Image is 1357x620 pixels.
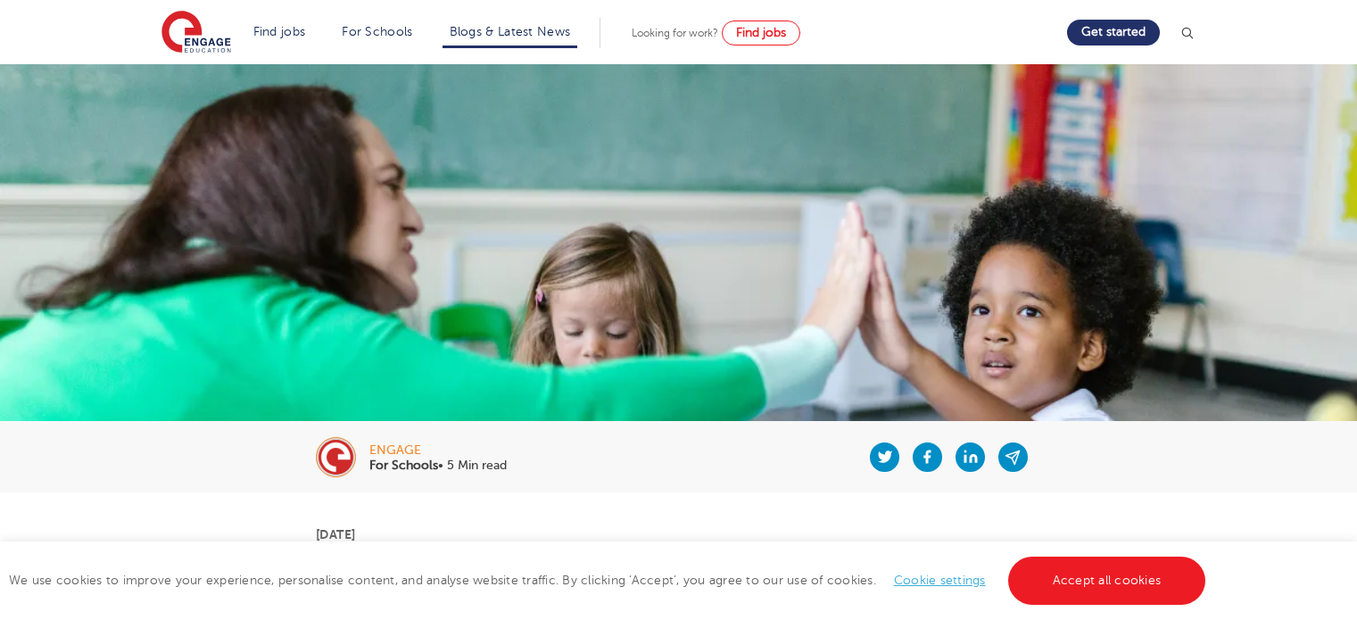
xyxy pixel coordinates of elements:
span: Find jobs [736,26,786,39]
a: Get started [1067,20,1160,45]
a: Find jobs [253,25,306,38]
p: • 5 Min read [369,459,507,472]
a: Accept all cookies [1008,557,1206,605]
div: engage [369,444,507,457]
b: For Schools [369,459,438,472]
a: Blogs & Latest News [450,25,571,38]
a: Find jobs [722,21,800,45]
a: For Schools [342,25,412,38]
img: Engage Education [161,11,231,55]
a: Cookie settings [894,574,986,587]
span: Looking for work? [632,27,718,39]
span: We use cookies to improve your experience, personalise content, and analyse website traffic. By c... [9,574,1210,587]
p: [DATE] [316,528,1041,541]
